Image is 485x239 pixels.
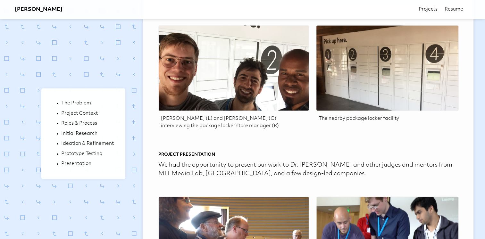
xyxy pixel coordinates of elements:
a: Initial Research [61,131,114,137]
p: We had the opportunity to present our work to Dr. [PERSON_NAME] and other judges and mentors from... [158,161,458,178]
a: [PERSON_NAME] [15,6,63,13]
a: Roles & Process [61,120,114,127]
a: The Problem [61,100,114,107]
p: The nearby package locker facility [316,113,458,125]
a: Resume [445,6,463,13]
a: Prototype Testing [61,151,114,157]
p: [PERSON_NAME] (L) and [PERSON_NAME] (C) interviewing the package locker store manager (R) [158,113,308,132]
a: Presentation [61,161,114,167]
a: Project Context [61,111,114,117]
a: Ideation & Refinement [61,141,114,147]
a: Projects [419,6,438,13]
div: Project Presentation [158,152,458,158]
